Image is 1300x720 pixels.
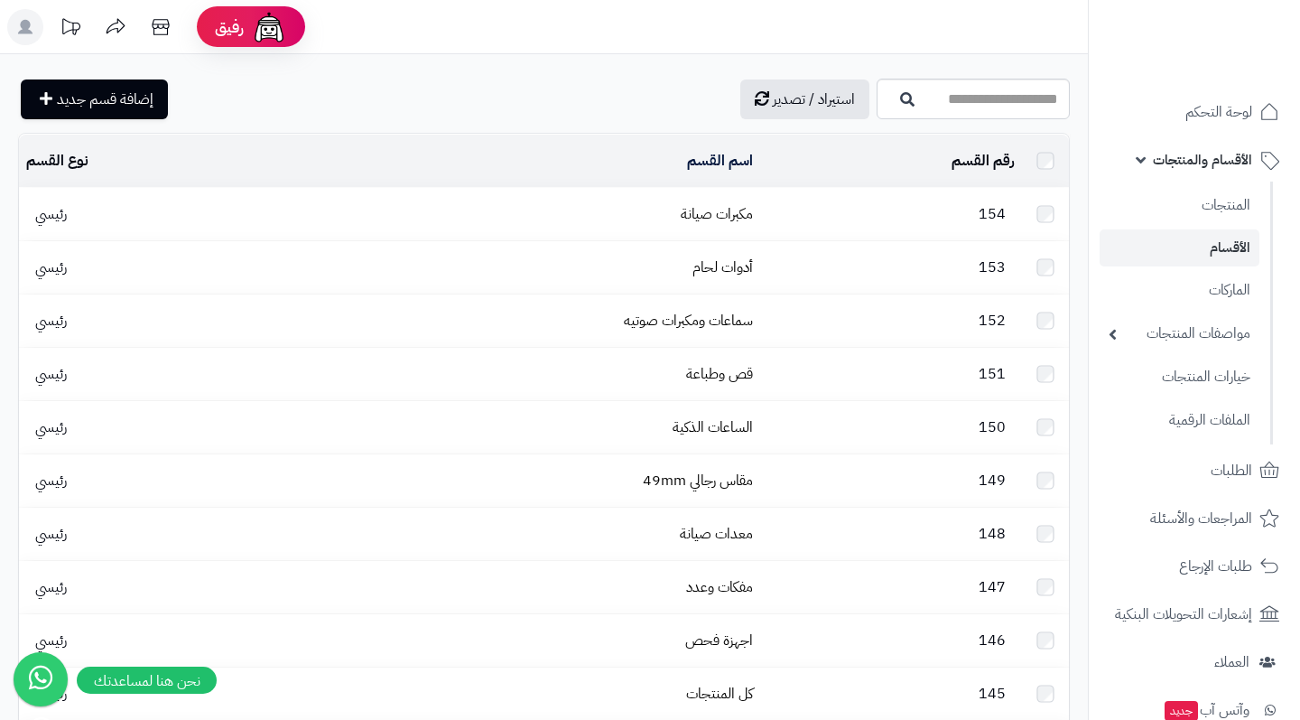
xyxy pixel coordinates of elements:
[1100,186,1259,225] a: المنتجات
[970,203,1015,225] span: 154
[1100,229,1259,266] a: الأقسام
[1100,314,1259,353] a: مواصفات المنتجات
[1185,99,1252,125] span: لوحة التحكم
[692,257,753,278] a: أدوات لحام
[970,630,1015,651] span: 146
[57,89,153,110] span: إضافة قسم جديد
[1100,641,1289,684] a: العملاء
[643,470,753,491] a: مقاس رجالي 49mm
[686,683,753,705] a: كل المنتجات
[21,79,168,119] a: إضافة قسم جديد
[1150,506,1252,531] span: المراجعات والأسئلة
[1100,545,1289,588] a: طلبات الإرجاع
[26,470,76,491] span: رئيسي
[970,257,1015,278] span: 153
[970,576,1015,598] span: 147
[26,203,76,225] span: رئيسي
[970,310,1015,332] span: 152
[26,576,76,598] span: رئيسي
[673,416,753,438] a: الساعات الذكية
[1100,497,1289,540] a: المراجعات والأسئلة
[48,9,93,50] a: تحديثات المنصة
[215,16,244,38] span: رفيق
[1214,650,1249,675] span: العملاء
[1153,147,1252,173] span: الأقسام والمنتجات
[26,257,76,278] span: رئيسي
[1211,458,1252,483] span: الطلبات
[624,310,753,332] a: سماعات ومكبرات صوتيه
[19,135,277,187] td: نوع القسم
[26,523,76,545] span: رئيسي
[1100,90,1289,134] a: لوحة التحكم
[1100,401,1259,440] a: الملفات الرقمية
[970,470,1015,491] span: 149
[26,363,76,385] span: رئيسي
[687,150,753,172] a: اسم القسم
[1100,271,1259,310] a: الماركات
[251,9,287,45] img: ai-face.png
[1100,358,1259,397] a: خيارات المنتجات
[970,363,1015,385] span: 151
[970,683,1015,705] span: 145
[680,523,753,545] a: معدات صيانة
[970,416,1015,438] span: 150
[26,630,76,651] span: رئيسي
[686,363,753,385] a: قص وطباعة
[26,416,76,438] span: رئيسي
[1100,593,1289,636] a: إشعارات التحويلات البنكية
[740,79,869,119] a: استيراد / تصدير
[767,151,1015,172] div: رقم القسم
[1115,602,1252,627] span: إشعارات التحويلات البنكية
[970,523,1015,545] span: 148
[685,630,753,651] a: اجهزة فحص
[773,89,855,110] span: استيراد / تصدير
[26,310,76,332] span: رئيسي
[686,576,753,598] a: مفكات وعدد
[681,203,753,225] a: مكبرات صيانة
[1100,449,1289,492] a: الطلبات
[1179,554,1252,579] span: طلبات الإرجاع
